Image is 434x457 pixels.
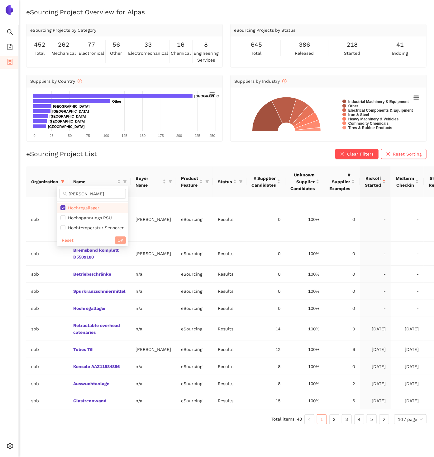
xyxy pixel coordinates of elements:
span: setting [7,441,13,453]
span: 386 [299,40,310,49]
th: this column's title is Name,this column is sortable [68,166,131,197]
td: - [391,197,424,242]
button: closeClear Filters [335,149,379,159]
li: Total items: 43 [271,414,302,424]
th: this column's title is # Supplier Examples,this column is sortable [324,166,360,197]
span: filter [61,180,64,184]
text: 150 [140,134,145,138]
text: 250 [209,134,215,138]
span: 452 [34,40,45,49]
td: sbb [26,242,68,266]
th: this column's title is # Supplier Candidates,this column is sortable [246,166,285,197]
td: Results [213,197,246,242]
td: n/a [131,358,176,375]
td: sbb [26,197,68,242]
text: 225 [194,134,200,138]
text: 200 [176,134,182,138]
td: 6 [324,341,360,358]
td: eSourcing [176,341,213,358]
td: 0 [324,283,360,300]
td: 100% [285,341,324,358]
button: right [379,414,389,424]
text: [GEOGRAPHIC_DATA] [48,125,85,128]
text: 175 [158,134,164,138]
text: Other [112,100,122,103]
span: filter [204,174,210,190]
span: 218 [346,40,358,49]
span: filter [122,177,128,186]
span: eSourcing Projects by Status [234,28,296,33]
a: 2 [330,415,339,424]
span: Unknown Supplier Candidates [290,171,315,192]
td: eSourcing [176,266,213,283]
a: 4 [355,415,364,424]
span: other [110,50,122,57]
td: - [360,197,391,242]
span: electromechanical [128,50,168,57]
td: - [391,242,424,266]
td: Results [213,317,246,341]
td: n/a [131,392,176,409]
td: [DATE] [391,392,424,409]
td: 0 [246,266,285,283]
span: # Supplier Examples [329,171,350,192]
span: 33 [145,40,152,49]
th: this column's title is Buyer Name,this column is sortable [131,166,176,197]
text: 75 [86,134,90,138]
td: sbb [26,375,68,392]
span: Clear Filters [347,151,374,157]
li: 4 [354,414,364,424]
span: electronical [79,50,104,57]
td: [DATE] [391,341,424,358]
text: Commodity Chemicals [348,121,389,126]
td: 15 [246,392,285,409]
td: Results [213,266,246,283]
span: filter [60,177,66,186]
td: 100% [285,317,324,341]
text: [GEOGRAPHIC_DATA] [53,105,90,108]
td: 6 [324,392,360,409]
td: 0 [246,283,285,300]
span: Status [218,178,232,185]
td: eSourcing [176,392,213,409]
span: left [308,417,311,421]
span: filter [205,180,209,184]
text: [GEOGRAPHIC_DATA] [52,110,89,113]
span: Reset Sorting [393,151,422,157]
th: this column's title is Midterm Checkin,this column is sortable [391,166,424,197]
td: - [360,266,391,283]
text: 50 [68,134,72,138]
td: eSourcing [176,358,213,375]
span: search [63,192,67,196]
td: 0 [324,358,360,375]
a: 1 [317,415,327,424]
td: 0 [246,242,285,266]
td: 14 [246,317,285,341]
td: Results [213,283,246,300]
td: [DATE] [360,392,391,409]
td: n/a [131,283,176,300]
td: 100% [285,242,324,266]
span: Product Feature [181,175,198,189]
td: [PERSON_NAME] [131,341,176,358]
a: 5 [367,415,376,424]
td: 2 [324,375,360,392]
span: close [386,152,390,157]
span: 16 [177,40,185,49]
td: Results [213,341,246,358]
span: 10 / page [398,415,423,424]
td: eSourcing [176,317,213,341]
td: sbb [26,283,68,300]
text: Other [348,104,358,108]
td: - [391,300,424,317]
span: info-circle [282,79,287,83]
span: file-add [7,42,13,54]
span: 56 [112,40,120,49]
td: Results [213,242,246,266]
text: Iron & Steel [348,113,369,117]
text: 125 [122,134,127,138]
span: Hochregallager [65,205,99,210]
td: sbb [26,341,68,358]
span: search [7,27,13,39]
span: eSourcing Projects by Category [30,28,96,33]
